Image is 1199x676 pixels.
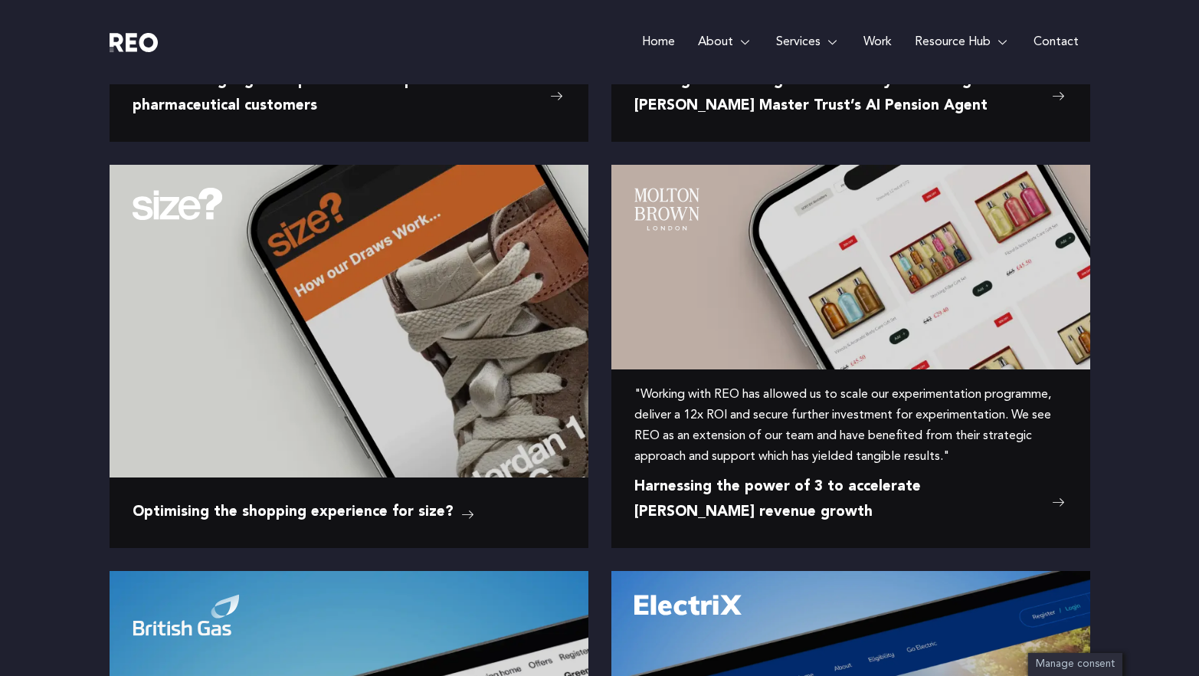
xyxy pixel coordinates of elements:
span: Transforming digital experience to empower pharmaceutical customers [133,69,542,119]
span: Optimising the shopping experience for size? [133,500,454,525]
a: "Working with REO has allowed us to scale our experimentation programme, deliver a 12x ROI and se... [634,385,1067,468]
a: Building trust through biometrics by evaluating [PERSON_NAME] Master Trust’s AI Pension Agent [634,69,1067,119]
a: Harnessing the power of 3 to accelerate [PERSON_NAME] revenue growth [634,475,1067,525]
a: Optimising the shopping experience for size? [133,500,477,525]
a: Transforming digital experience to empower pharmaceutical customers [133,69,565,119]
span: Building trust through biometrics by evaluating [PERSON_NAME] Master Trust’s AI Pension Agent [634,69,1044,119]
span: Manage consent [1036,659,1115,669]
span: Harnessing the power of 3 to accelerate [PERSON_NAME] revenue growth [634,475,1044,525]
